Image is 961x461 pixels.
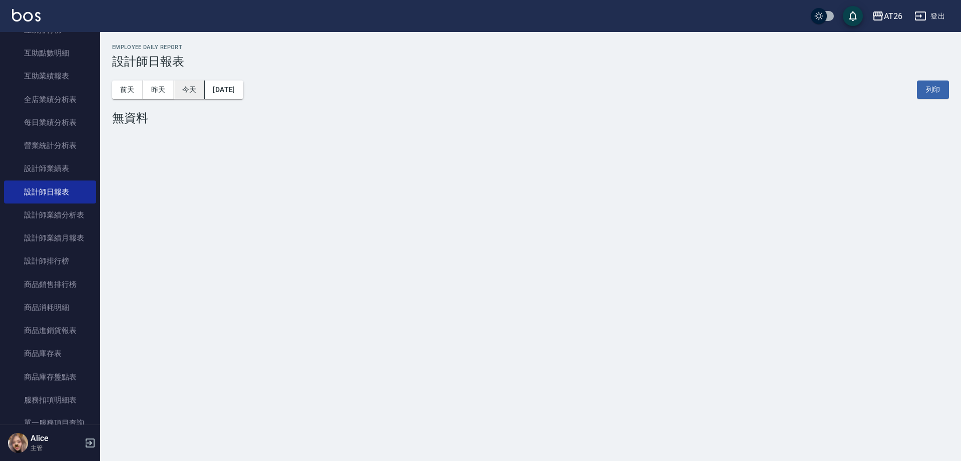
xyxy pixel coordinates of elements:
a: 商品進銷貨報表 [4,319,96,342]
img: Logo [12,9,41,21]
a: 商品庫存表 [4,342,96,365]
a: 商品庫存盤點表 [4,365,96,388]
h5: Alice [31,433,82,443]
a: 設計師排行榜 [4,249,96,272]
button: save [843,6,863,26]
a: 營業統計分析表 [4,134,96,157]
button: 列印 [917,80,949,99]
a: 單一服務項目查詢 [4,411,96,434]
a: 每日業績分析表 [4,111,96,134]
div: 無資料 [112,111,949,125]
h2: Employee Daily Report [112,44,949,50]
button: 昨天 [143,80,174,99]
a: 設計師業績表 [4,157,96,180]
button: 前天 [112,80,143,99]
a: 商品消耗明細 [4,296,96,319]
button: AT26 [868,6,906,26]
h3: 設計師日報表 [112,54,949,68]
a: 商品銷售排行榜 [4,273,96,296]
img: Person [8,433,28,453]
a: 服務扣項明細表 [4,388,96,411]
p: 主管 [31,443,82,452]
div: AT26 [884,10,902,22]
a: 互助點數明細 [4,41,96,64]
button: 今天 [174,80,205,99]
button: 登出 [910,7,949,25]
a: 全店業績分析表 [4,88,96,111]
a: 設計師業績月報表 [4,226,96,249]
a: 設計師業績分析表 [4,203,96,226]
button: [DATE] [205,80,243,99]
a: 設計師日報表 [4,180,96,203]
a: 互助業績報表 [4,64,96,87]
